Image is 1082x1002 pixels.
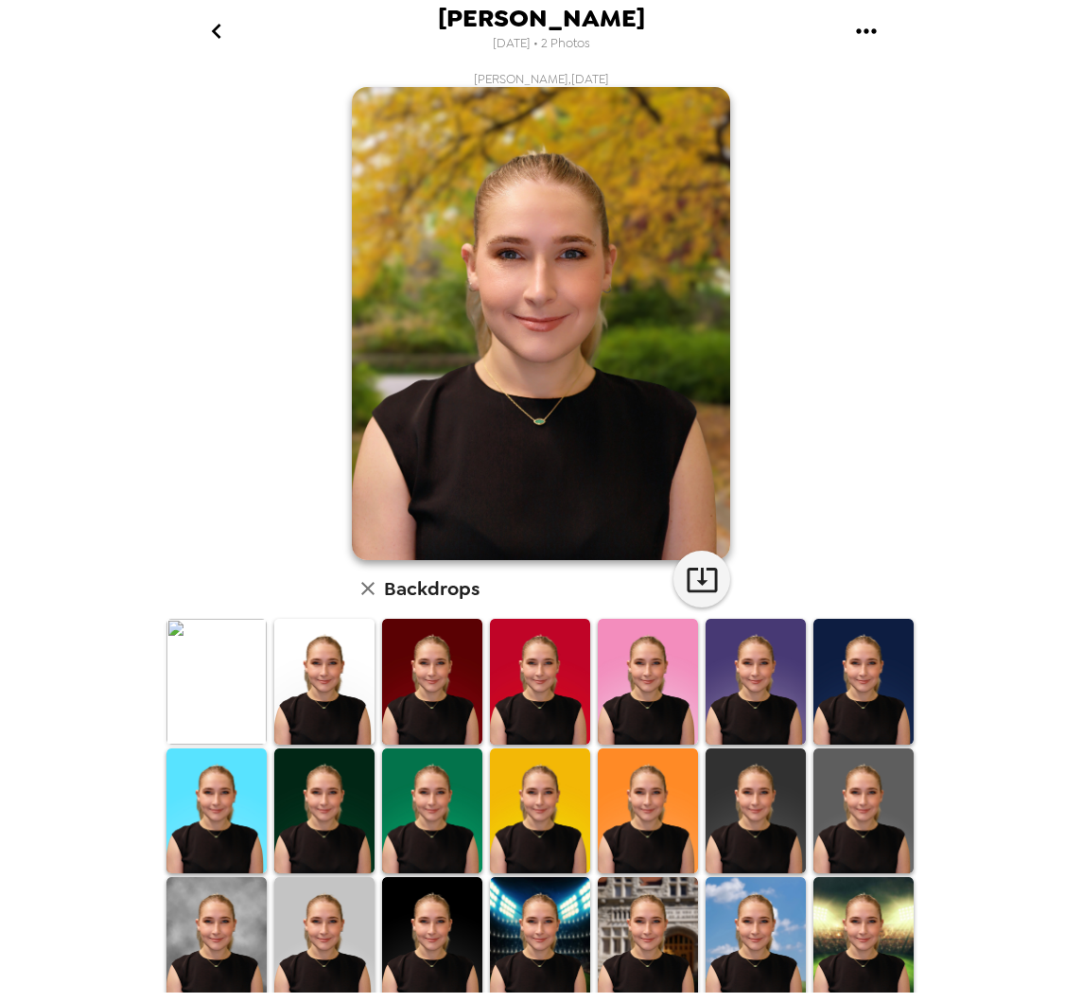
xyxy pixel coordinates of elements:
span: [PERSON_NAME] [438,6,645,31]
h6: Backdrops [384,573,480,604]
span: [DATE] • 2 Photos [493,31,590,57]
img: user [352,87,730,560]
span: [PERSON_NAME] , [DATE] [474,71,609,87]
img: Original [166,619,267,745]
